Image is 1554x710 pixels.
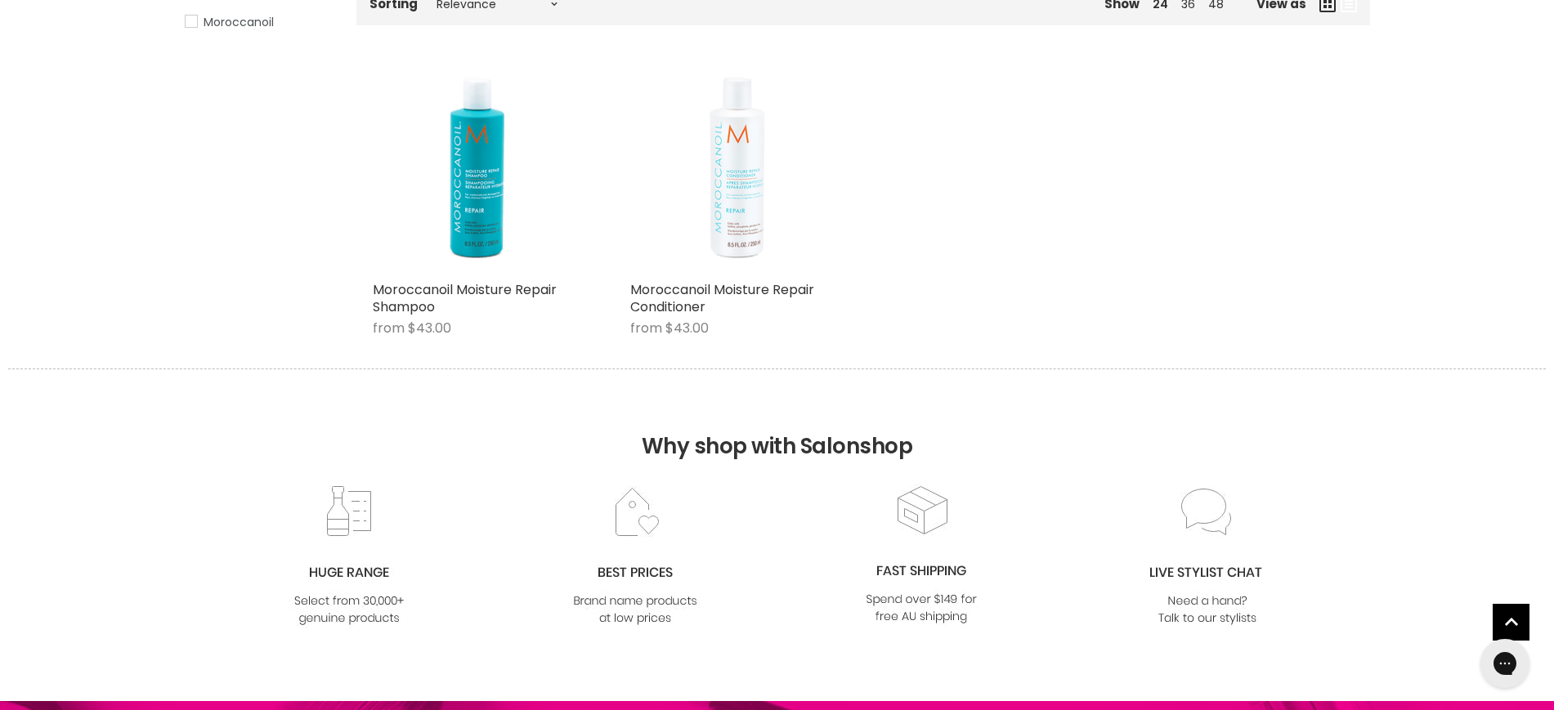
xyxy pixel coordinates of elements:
a: Moroccanoil [185,13,336,31]
a: Moroccanoil Moisture Repair Conditioner [630,280,814,316]
a: Back to top [1493,604,1529,641]
img: range2_8cf790d4-220e-469f-917d-a18fed3854b6.jpg [283,485,415,628]
img: Moroccanoil Moisture Repair Conditioner [630,65,839,273]
h2: Why shop with Salonshop [8,368,1546,484]
img: fast.jpg [855,484,987,627]
img: prices.jpg [569,485,701,628]
span: from [373,319,405,337]
span: from [630,319,662,337]
span: Moroccanoil [204,14,274,30]
span: $43.00 [408,319,451,337]
span: Back to top [1493,604,1529,646]
iframe: Gorgias live chat messenger [1472,633,1538,694]
span: $43.00 [665,319,709,337]
img: chat_c0a1c8f7-3133-4fc6-855f-7264552747f6.jpg [1141,485,1274,628]
img: Moroccanoil Moisture Repair Shampoo [373,65,581,273]
a: Moroccanoil Moisture Repair Shampoo [373,280,557,316]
